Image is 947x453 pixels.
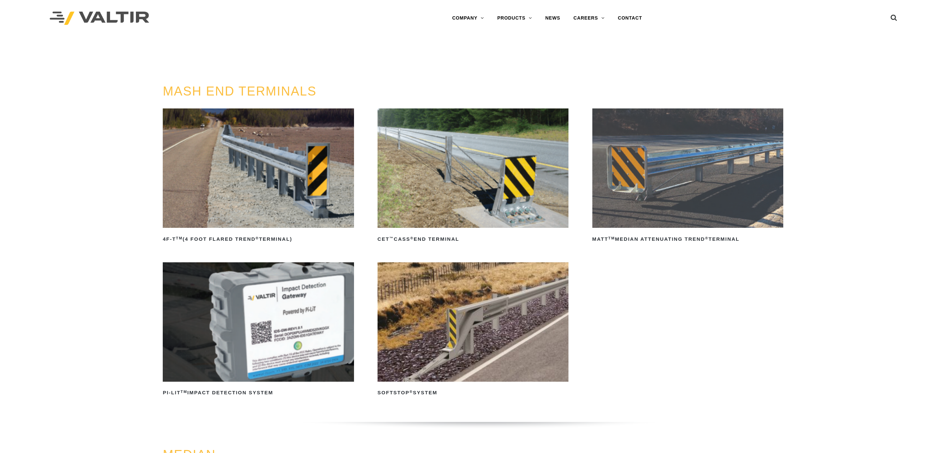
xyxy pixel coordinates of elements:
a: PI-LITTMImpact Detection System [163,262,354,398]
a: CONTACT [611,12,649,25]
a: COMPANY [445,12,491,25]
a: MASH END TERMINALS [163,84,317,98]
sup: ® [256,236,259,240]
h2: SoftStop System [378,388,568,398]
a: 4F-TTM(4 Foot Flared TREND®Terminal) [163,108,354,244]
sup: ™ [389,236,394,240]
a: PRODUCTS [491,12,539,25]
h2: PI-LIT Impact Detection System [163,388,354,398]
sup: ® [409,390,413,394]
h2: MATT Median Attenuating TREND Terminal [592,234,783,244]
a: CET™CASS®End Terminal [378,108,568,244]
h2: 4F-T (4 Foot Flared TREND Terminal) [163,234,354,244]
sup: TM [181,390,187,394]
sup: ® [705,236,708,240]
h2: CET CASS End Terminal [378,234,568,244]
sup: TM [176,236,183,240]
a: NEWS [539,12,567,25]
img: SoftStop System End Terminal [378,262,568,382]
a: MATTTMMedian Attenuating TREND®Terminal [592,108,783,244]
sup: ® [410,236,414,240]
img: Valtir [50,12,149,25]
a: CAREERS [567,12,611,25]
a: SoftStop®System [378,262,568,398]
sup: TM [608,236,615,240]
